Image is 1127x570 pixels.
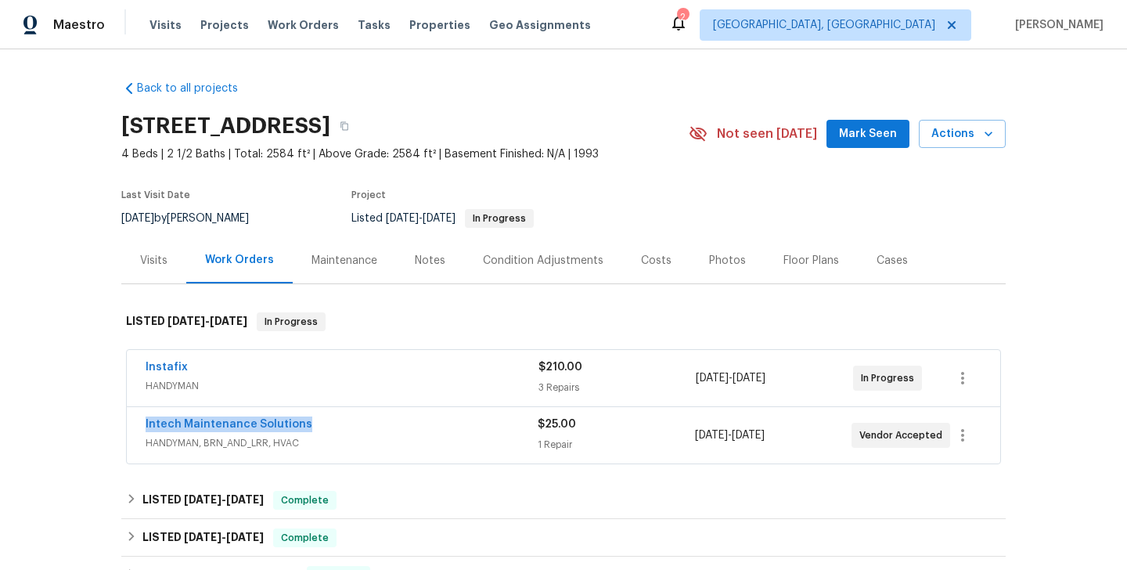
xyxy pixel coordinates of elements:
[167,316,247,326] span: -
[641,253,672,269] div: Costs
[210,316,247,326] span: [DATE]
[538,419,576,430] span: $25.00
[121,190,190,200] span: Last Visit Date
[53,17,105,33] span: Maestro
[783,253,839,269] div: Floor Plans
[695,427,765,443] span: -
[200,17,249,33] span: Projects
[142,491,264,510] h6: LISTED
[386,213,455,224] span: -
[146,435,538,451] span: HANDYMAN, BRN_AND_LRR, HVAC
[142,529,264,547] h6: LISTED
[733,373,765,384] span: [DATE]
[538,437,694,453] div: 1 Repair
[861,370,920,386] span: In Progress
[121,81,272,96] a: Back to all projects
[466,214,532,223] span: In Progress
[184,532,264,543] span: -
[859,427,949,443] span: Vendor Accepted
[409,17,470,33] span: Properties
[351,190,386,200] span: Project
[275,492,335,508] span: Complete
[330,112,358,140] button: Copy Address
[167,316,205,326] span: [DATE]
[149,17,182,33] span: Visits
[184,494,264,505] span: -
[696,370,765,386] span: -
[826,120,909,149] button: Mark Seen
[423,213,455,224] span: [DATE]
[696,373,729,384] span: [DATE]
[146,378,538,394] span: HANDYMAN
[877,253,908,269] div: Cases
[538,380,696,395] div: 3 Repairs
[146,419,312,430] a: Intech Maintenance Solutions
[121,297,1006,347] div: LISTED [DATE]-[DATE]In Progress
[931,124,993,144] span: Actions
[386,213,419,224] span: [DATE]
[121,209,268,228] div: by [PERSON_NAME]
[268,17,339,33] span: Work Orders
[732,430,765,441] span: [DATE]
[311,253,377,269] div: Maintenance
[226,494,264,505] span: [DATE]
[184,494,221,505] span: [DATE]
[184,532,221,543] span: [DATE]
[415,253,445,269] div: Notes
[717,126,817,142] span: Not seen [DATE]
[358,20,391,31] span: Tasks
[275,530,335,546] span: Complete
[121,213,154,224] span: [DATE]
[919,120,1006,149] button: Actions
[483,253,603,269] div: Condition Adjustments
[121,146,689,162] span: 4 Beds | 2 1/2 Baths | Total: 2584 ft² | Above Grade: 2584 ft² | Basement Finished: N/A | 1993
[226,532,264,543] span: [DATE]
[140,253,167,269] div: Visits
[121,482,1006,519] div: LISTED [DATE]-[DATE]Complete
[1009,17,1104,33] span: [PERSON_NAME]
[695,430,728,441] span: [DATE]
[121,519,1006,557] div: LISTED [DATE]-[DATE]Complete
[205,252,274,268] div: Work Orders
[709,253,746,269] div: Photos
[677,9,688,25] div: 2
[146,362,188,373] a: Instafix
[126,312,247,331] h6: LISTED
[713,17,935,33] span: [GEOGRAPHIC_DATA], [GEOGRAPHIC_DATA]
[489,17,591,33] span: Geo Assignments
[839,124,897,144] span: Mark Seen
[121,118,330,134] h2: [STREET_ADDRESS]
[351,213,534,224] span: Listed
[538,362,582,373] span: $210.00
[258,314,324,330] span: In Progress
